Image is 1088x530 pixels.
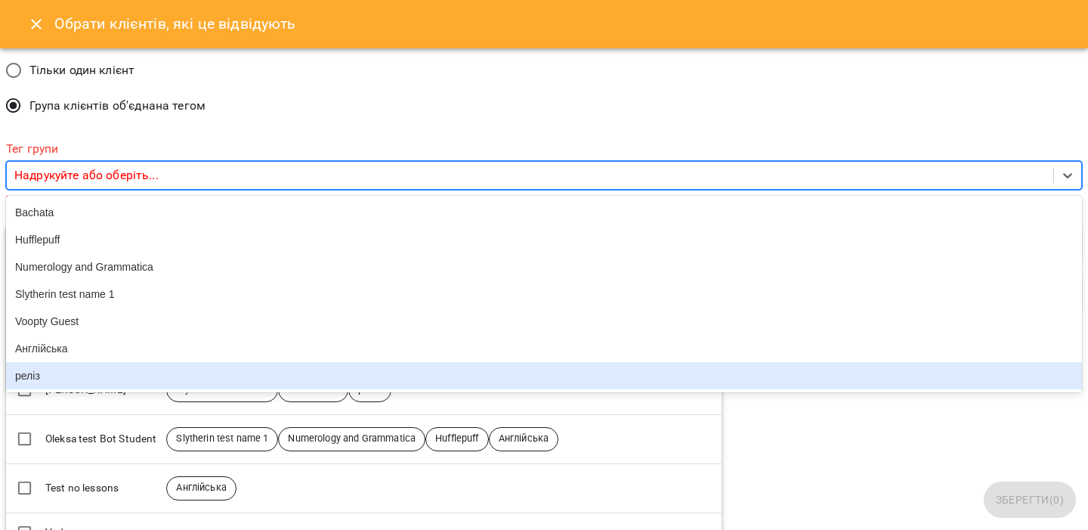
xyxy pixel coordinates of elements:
h6: Обрати клієнтів, які це відвідують [54,12,296,36]
span: Hufflepuff [426,432,487,445]
div: Slytherin test name 1 [6,280,1082,308]
p: Надрукуйте або оберіть... [14,166,159,184]
span: Англійська [167,481,235,494]
div: Англійська [6,335,1082,362]
td: Test no lessons [42,463,163,513]
span: Англійська [490,432,558,445]
span: Група клієнтів об'єднана тегом [29,97,206,115]
span: Numerology and Grammatica [279,432,425,445]
td: Oleksa test Bot Student [42,414,163,463]
div: Numerology and Grammatica [6,253,1082,280]
button: Close [18,6,54,42]
div: Hufflepuff [6,226,1082,253]
span: Тільки один клієнт [29,61,135,79]
b: Тег групи не задано! [6,194,97,204]
label: Тег групи [6,143,1082,155]
div: Bachata [6,199,1082,226]
span: Slytherin test name 1 [167,432,277,445]
div: Voopty Guest [6,308,1082,335]
div: реліз [6,362,1082,389]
